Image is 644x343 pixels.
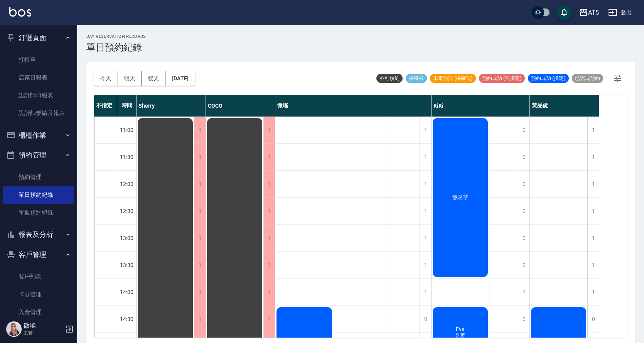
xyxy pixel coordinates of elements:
[454,332,467,339] span: 洗剪
[263,279,275,306] div: 1
[3,69,74,86] a: 店家日報表
[3,303,74,321] a: 入金管理
[117,95,137,117] div: 時間
[518,117,529,144] div: 0
[117,117,137,144] div: 11:00
[3,28,74,48] button: 釘選頁面
[117,171,137,198] div: 12:00
[3,86,74,104] a: 設計師日報表
[420,117,431,144] div: 1
[194,198,206,225] div: 1
[587,252,599,279] div: 1
[194,171,206,198] div: 1
[3,204,74,221] a: 單週預約紀錄
[142,71,166,86] button: 後天
[420,252,431,279] div: 1
[3,245,74,265] button: 客戶管理
[576,5,602,20] button: AT5
[605,5,635,20] button: 登出
[3,104,74,122] a: 設計師業績月報表
[587,198,599,225] div: 1
[263,117,275,144] div: 1
[194,117,206,144] div: 1
[430,75,476,82] span: 未來預訂 (待確認)
[518,252,529,279] div: 0
[117,279,137,306] div: 14:00
[3,186,74,204] a: 單日預約紀錄
[9,7,31,17] img: Logo
[3,286,74,303] a: 卡券管理
[518,225,529,252] div: 0
[263,144,275,171] div: 1
[117,144,137,171] div: 11:30
[420,279,431,306] div: 1
[587,279,599,306] div: 1
[194,252,206,279] div: 1
[263,171,275,198] div: 1
[194,279,206,306] div: 1
[432,95,530,117] div: KiKi
[420,306,431,333] div: 0
[406,75,427,82] span: 待審核
[528,75,569,82] span: 預約成功 (指定)
[530,95,599,117] div: 黃品旋
[194,306,206,333] div: 1
[518,198,529,225] div: 0
[24,329,63,336] p: 主管
[3,225,74,245] button: 報表及分析
[263,225,275,252] div: 1
[587,144,599,171] div: 1
[587,171,599,198] div: 1
[117,252,137,279] div: 13:30
[86,34,146,39] h2: day Reservation records
[86,42,146,53] h3: 單日預約紀錄
[3,51,74,69] a: 打帳單
[420,144,431,171] div: 1
[518,144,529,171] div: 0
[587,225,599,252] div: 1
[518,171,529,198] div: 0
[137,95,206,117] div: Sherry
[518,279,529,306] div: 1
[556,5,572,20] button: save
[194,225,206,252] div: 1
[3,125,74,145] button: 櫃檯作業
[376,75,403,82] span: 不可預約
[24,322,63,329] h5: 微瑤
[420,225,431,252] div: 1
[117,225,137,252] div: 13:00
[117,198,137,225] div: 12:30
[479,75,525,82] span: 預約成功 (不指定)
[587,306,599,333] div: 0
[165,71,195,86] button: [DATE]
[194,144,206,171] div: 1
[275,95,432,117] div: 微瑤
[420,171,431,198] div: 1
[454,326,466,332] span: Eva
[6,321,22,337] img: Person
[263,306,275,333] div: 1
[588,8,599,17] div: AT5
[420,198,431,225] div: 1
[3,145,74,165] button: 預約管理
[3,168,74,186] a: 預約管理
[572,75,603,82] span: 已完成預約
[206,95,275,117] div: COCO
[94,71,118,86] button: 今天
[118,71,142,86] button: 明天
[94,95,117,117] div: 不指定
[117,306,137,333] div: 14:30
[263,252,275,279] div: 1
[451,194,470,201] span: 無名字
[263,198,275,225] div: 1
[3,267,74,285] a: 客戶列表
[587,117,599,144] div: 1
[518,306,529,333] div: 0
